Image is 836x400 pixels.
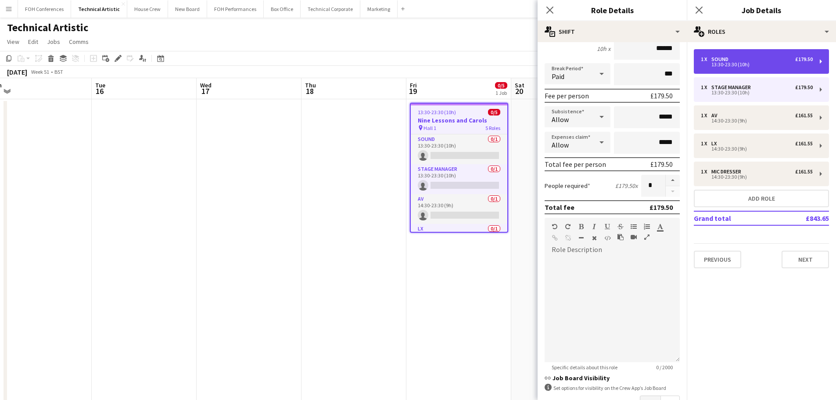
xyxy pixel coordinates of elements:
[694,251,741,268] button: Previous
[604,223,610,230] button: Underline
[18,0,71,18] button: FOH Conferences
[666,175,680,186] button: Increase
[43,36,64,47] a: Jobs
[701,112,711,119] div: 1 x
[777,211,829,225] td: £843.65
[687,4,836,16] h3: Job Details
[591,223,597,230] button: Italic
[701,90,813,95] div: 13:30-23:30 (10h)
[4,36,23,47] a: View
[701,119,813,123] div: 14:30-23:30 (9h)
[418,109,456,115] span: 13:30-23:30 (10h)
[597,45,610,53] div: 10h x
[617,223,624,230] button: Strikethrough
[649,203,673,212] div: £179.50
[54,68,63,75] div: BST
[701,175,813,179] div: 14:30-23:30 (9h)
[47,38,60,46] span: Jobs
[650,91,673,100] div: £179.50
[545,91,589,100] div: Fee per person
[360,0,398,18] button: Marketing
[545,374,680,382] h3: Job Board Visibility
[168,0,207,18] button: New Board
[604,234,610,241] button: HTML Code
[650,160,673,169] div: £179.50
[687,21,836,42] div: Roles
[701,147,813,151] div: 14:30-23:30 (9h)
[617,234,624,241] button: Paste as plain text
[7,21,88,34] h1: Technical Artistic
[488,109,500,115] span: 0/5
[538,21,687,42] div: Shift
[495,82,507,89] span: 0/5
[795,169,813,175] div: £161.55
[552,223,558,230] button: Undo
[301,0,360,18] button: Technical Corporate
[411,116,507,124] h3: Nine Lessons and Carols
[701,62,813,67] div: 13:30-23:30 (10h)
[485,125,500,131] span: 5 Roles
[615,182,638,190] div: £179.50 x
[795,56,813,62] div: £179.50
[701,141,711,147] div: 1 x
[711,141,720,147] div: LX
[545,384,680,392] div: Set options for visibility on the Crew App’s Job Board
[410,103,508,233] app-job-card: 13:30-23:30 (10h)0/5Nine Lessons and Carols Hall 15 RolesSound0/113:30-23:30 (10h) Stage Manager0...
[71,0,127,18] button: Technical Artistic
[591,234,597,241] button: Clear Formatting
[649,364,680,371] span: 0 / 2000
[25,36,42,47] a: Edit
[782,251,829,268] button: Next
[701,169,711,175] div: 1 x
[578,223,584,230] button: Bold
[513,86,524,96] span: 20
[94,86,105,96] span: 16
[565,223,571,230] button: Redo
[304,86,316,96] span: 18
[644,234,650,241] button: Fullscreen
[711,169,745,175] div: Mic Dresser
[631,234,637,241] button: Insert video
[538,4,687,16] h3: Role Details
[552,141,569,149] span: Allow
[795,84,813,90] div: £179.50
[7,68,27,76] div: [DATE]
[552,72,564,81] span: Paid
[711,112,721,119] div: AV
[657,223,663,230] button: Text Color
[264,0,301,18] button: Box Office
[409,86,417,96] span: 19
[207,0,264,18] button: FOH Performances
[631,223,637,230] button: Unordered List
[795,112,813,119] div: £161.55
[411,224,507,254] app-card-role: LX0/114:30-23:30 (9h)
[578,234,584,241] button: Horizontal Line
[199,86,212,96] span: 17
[305,81,316,89] span: Thu
[423,125,436,131] span: Hall 1
[701,56,711,62] div: 1 x
[411,134,507,164] app-card-role: Sound0/113:30-23:30 (10h)
[644,223,650,230] button: Ordered List
[701,84,711,90] div: 1 x
[7,38,19,46] span: View
[495,90,507,96] div: 1 Job
[552,115,569,124] span: Allow
[711,84,754,90] div: Stage Manager
[411,194,507,224] app-card-role: AV0/114:30-23:30 (9h)
[545,203,574,212] div: Total fee
[28,38,38,46] span: Edit
[711,56,732,62] div: Sound
[694,190,829,207] button: Add role
[127,0,168,18] button: House Crew
[545,182,590,190] label: People required
[515,81,524,89] span: Sat
[545,160,606,169] div: Total fee per person
[410,81,417,89] span: Fri
[545,364,624,371] span: Specific details about this role
[65,36,92,47] a: Comms
[694,211,777,225] td: Grand total
[95,81,105,89] span: Tue
[411,164,507,194] app-card-role: Stage Manager0/113:30-23:30 (10h)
